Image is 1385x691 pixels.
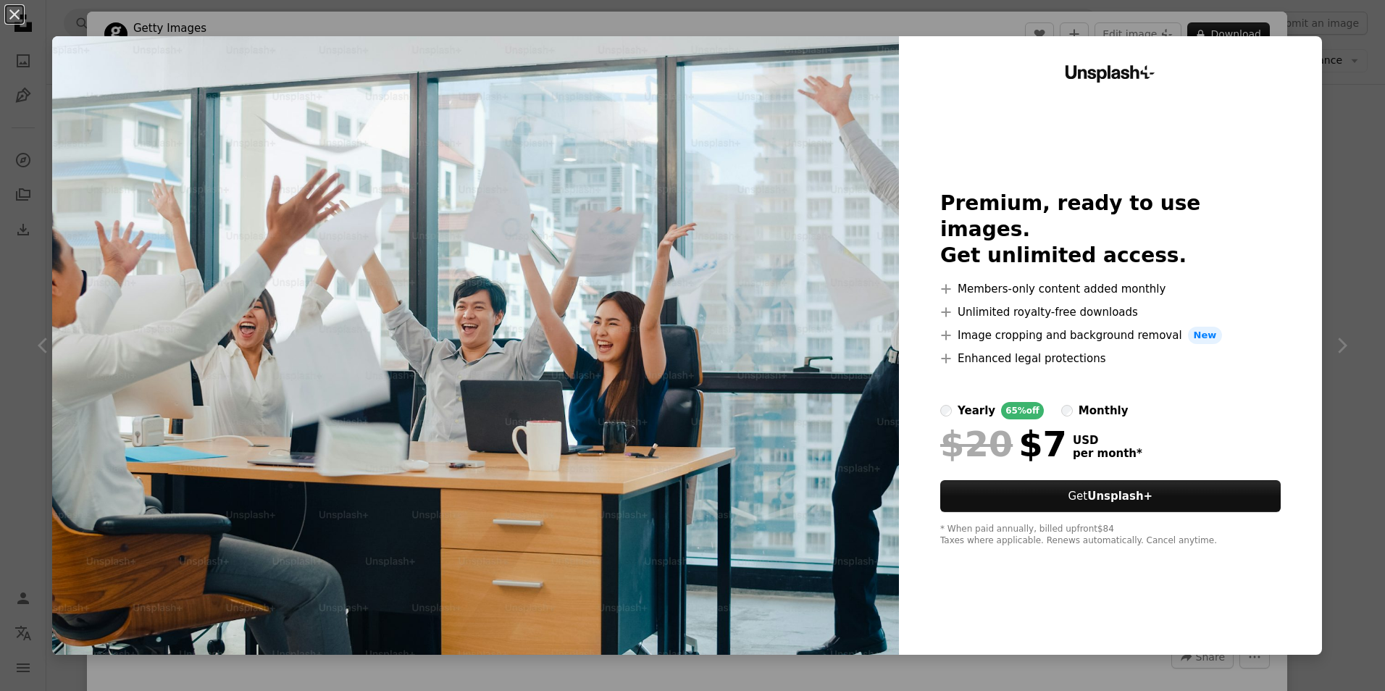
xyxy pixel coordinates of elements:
li: Unlimited royalty-free downloads [940,303,1281,321]
li: Image cropping and background removal [940,327,1281,344]
div: 65% off [1001,402,1044,419]
span: $20 [940,425,1013,463]
button: GetUnsplash+ [940,480,1281,512]
span: per month * [1073,447,1142,460]
li: Members-only content added monthly [940,280,1281,298]
div: $7 [940,425,1067,463]
input: yearly65%off [940,405,952,416]
span: USD [1073,434,1142,447]
input: monthly [1061,405,1073,416]
span: New [1188,327,1223,344]
div: yearly [958,402,995,419]
li: Enhanced legal protections [940,350,1281,367]
strong: Unsplash+ [1087,490,1152,503]
div: monthly [1079,402,1129,419]
h2: Premium, ready to use images. Get unlimited access. [940,190,1281,269]
div: * When paid annually, billed upfront $84 Taxes where applicable. Renews automatically. Cancel any... [940,524,1281,547]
